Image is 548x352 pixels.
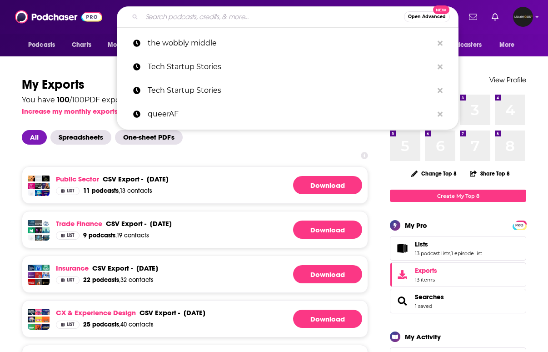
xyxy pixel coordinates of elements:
[148,79,433,102] p: Tech Startup Stories
[499,39,515,51] span: More
[101,36,152,54] button: open menu
[42,324,50,331] img: Insights Unlocked
[117,55,458,79] a: Tech Startup Stories
[103,175,143,183] div: export -
[92,264,133,272] div: export -
[42,183,50,190] img: Public Sector Marketing Show
[42,227,50,235] img: Global Trade Intelligence by Elevate Export Finance
[35,176,42,183] img: The Public Bubble
[83,187,152,195] a: 11 podcasts,13 contacts
[42,190,50,197] img: Government Transformation Show
[406,168,462,179] button: Change Top 8
[405,221,427,230] div: My Pro
[56,308,136,317] a: CX & Experience design
[35,190,42,197] img: Public Sector Heroes Podcast
[35,309,42,317] img: Experience of design
[35,324,42,331] img: Future of UX | Your Design, Tech and User Experience Podcast | AI Design
[66,36,97,54] a: Charts
[415,293,444,301] a: Searches
[67,322,75,327] span: List
[184,308,205,317] div: [DATE]
[35,272,42,279] img: FNO: InsureTech
[451,250,482,256] a: 1 episode list
[148,31,433,55] p: the wobbly middle
[147,175,169,183] div: [DATE]
[106,219,146,228] div: export -
[28,324,35,331] img: Inside Commerce: Ecommerce Strategy, CX and Technology Podcast
[50,130,115,145] button: Spreadsheets
[115,130,186,145] button: One-sheet PDF's
[28,39,55,51] span: Podcasts
[469,165,510,182] button: Share Top 8
[433,5,449,14] span: New
[293,176,362,194] a: Generating File
[136,264,158,272] div: [DATE]
[57,96,70,104] span: 100
[22,36,67,54] button: open menu
[103,175,116,183] span: csv
[28,279,35,287] img: Podcasts - Insurance Journal
[22,130,47,145] span: All
[67,189,75,193] span: List
[106,219,120,228] span: csv
[139,308,180,317] div: export -
[390,262,526,287] a: Exports
[390,236,526,261] span: Lists
[22,130,50,145] button: All
[142,10,404,24] input: Search podcasts, credits, & more...
[42,235,50,242] img: Trade Finance Distribution Initiative Podcast
[42,309,50,317] img: Technovation with Peter High (CIO, CTO, CDO, CXO Interviews)
[415,240,428,248] span: Lists
[15,8,102,25] img: Podchaser - Follow, Share and Rate Podcasts
[56,175,99,183] a: Public sector
[438,39,482,51] span: For Podcasters
[83,187,119,195] span: 11 podcasts
[293,265,362,283] a: Generating File
[83,231,115,239] span: 9 podcasts
[67,233,75,238] span: List
[35,265,42,272] img: Insurance Answers Podcast
[108,39,140,51] span: Monitoring
[148,102,433,126] p: queerAF
[35,279,42,287] img: Agency Intelligence: The Insurance Podcast Network
[408,15,446,19] span: Open Advanced
[22,107,137,116] button: Increase my monthly exports limits
[42,220,50,227] img: Trade Finance
[83,321,154,329] a: 25 podcasts,40 contacts
[28,317,35,324] img: Experience Designed
[488,9,502,25] a: Show notifications dropdown
[432,36,495,54] button: open menu
[42,279,50,287] img: Insurance Insiders
[405,332,441,341] div: My Activity
[415,303,432,309] a: 1 saved
[513,7,533,27] span: Logged in as LuminousPR
[390,190,526,202] a: Create My Top 8
[72,39,91,51] span: Charts
[117,31,458,55] a: the wobbly middle
[42,265,50,272] img: The Future of Insurance
[42,176,50,183] img: Talking Public Sector
[28,176,35,183] img: Insights for Senior Public Sector Leaders
[42,272,50,279] img: The Insurance Buzz
[514,222,525,229] span: PRO
[513,7,533,27] img: User Profile
[117,6,458,27] div: Search podcasts, credits, & more...
[22,96,248,104] div: You have / 100 PDF exports and / 100 Insights exports left
[83,321,119,328] span: 25 podcasts
[28,227,35,235] img: Trade Finance Podcast
[67,278,75,282] span: List
[35,235,42,242] img: AI in Action: Revolutionizing Trade Finance & Working Capital
[514,221,525,228] a: PRO
[415,250,450,256] a: 13 podcast lists
[83,276,154,284] a: 22 podcasts,32 contacts
[115,130,183,145] span: One-sheet PDF's
[28,235,35,242] img: Planet Trade Finance
[293,310,362,328] a: Generating File
[42,317,50,324] img: The Digital CX Podcast: Driving digital customer success and outcomes in the age of A.I.
[83,231,149,240] a: 9 podcasts,19 contacts
[28,190,35,197] img: The Public Manager Podcasts
[117,79,458,102] a: Tech Startup Stories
